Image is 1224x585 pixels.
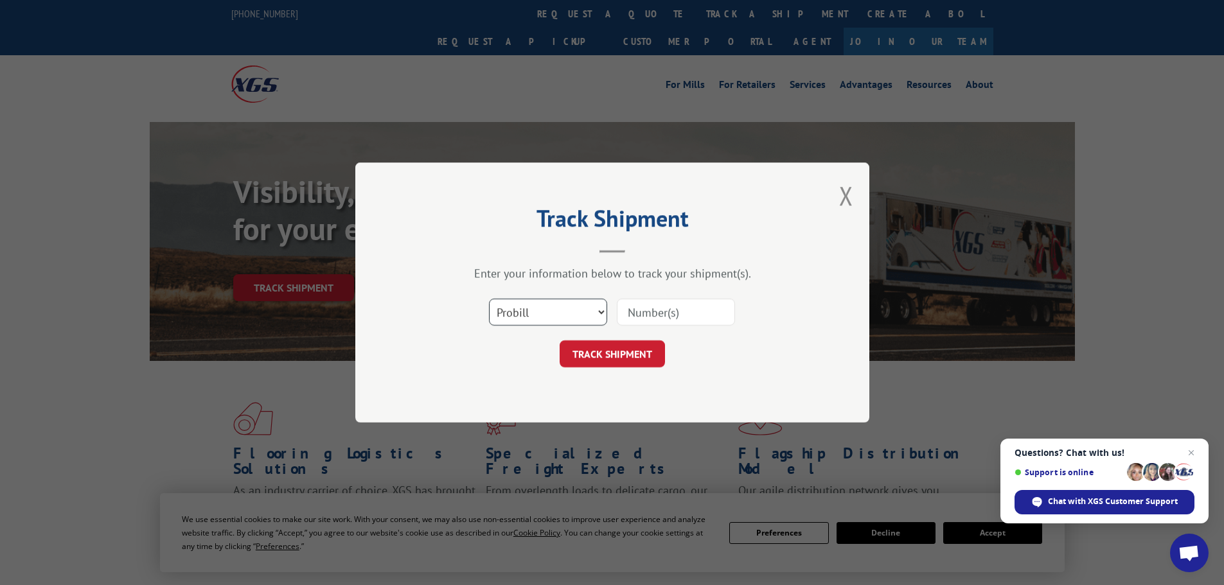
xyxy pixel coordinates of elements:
[1015,448,1194,458] span: Questions? Chat with us!
[839,179,853,213] button: Close modal
[420,209,805,234] h2: Track Shipment
[1184,445,1199,460] span: Close chat
[1015,467,1122,477] span: Support is online
[560,340,665,367] button: TRACK SHIPMENT
[617,299,735,326] input: Number(s)
[1048,496,1178,507] span: Chat with XGS Customer Support
[1170,534,1209,572] div: Open chat
[1015,490,1194,514] div: Chat with XGS Customer Support
[420,266,805,281] div: Enter your information below to track your shipment(s).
